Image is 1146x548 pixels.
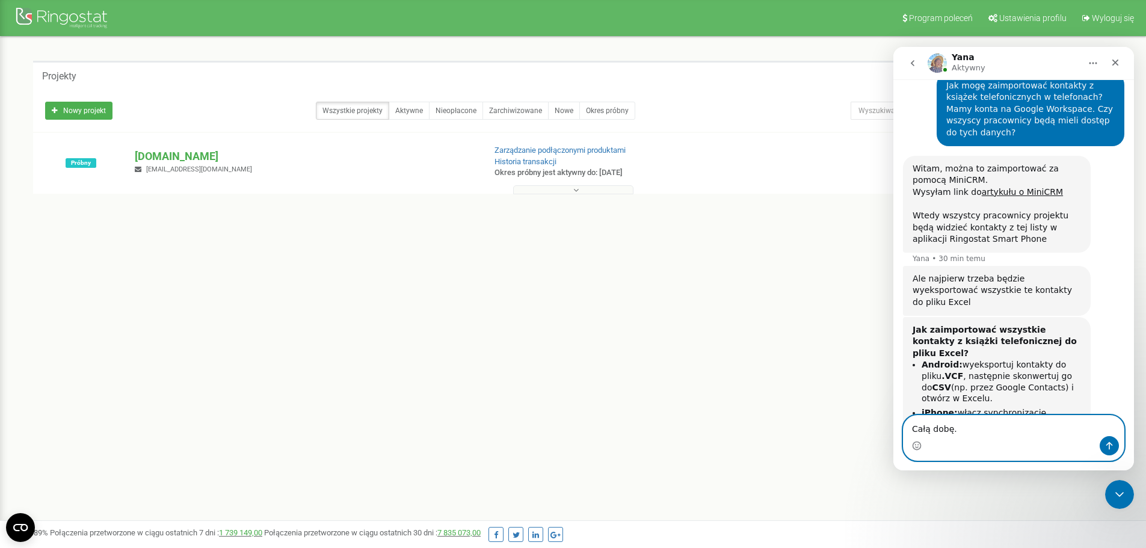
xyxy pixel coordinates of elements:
[50,528,262,537] span: Połączenia przetworzone w ciągu ostatnich 7 dni :
[45,102,112,120] a: Nowy projekt
[28,313,69,322] b: Android:
[494,146,626,155] a: Zarządzanie podłączonymi produktami
[219,528,262,537] a: 1 739 149,00
[19,394,28,404] button: Selektor emotek
[28,312,188,357] li: wyeksportuj kontakty do pliku , następnie skonwertuj go do (np. przez Google Contacts) i otwórz w...
[389,102,430,120] a: Aktywne
[146,165,252,173] span: [EMAIL_ADDRESS][DOMAIN_NAME]
[48,324,70,334] b: .VCF
[316,102,389,120] a: Wszystkie projekty
[206,389,226,408] button: Wyślij wiadomość…
[579,102,635,120] a: Okres próbny
[39,336,57,345] b: CSV
[494,157,556,166] a: Historia transakcji
[1105,480,1134,509] iframe: Intercom live chat
[28,360,188,405] li: włącz synchronizację z , wyeksportuj kontakty jako , a potem zamień na i otwórz w Excelu.
[19,278,183,311] b: Jak zaimportować wszystkie kontakty z książki telefonicznej do pliku Excel?
[494,167,745,179] p: Okres próbny jest aktywny do: [DATE]
[66,158,96,168] span: Próbny
[909,13,973,23] span: Program poleceń
[264,528,481,537] span: Połączenia przetworzone w ciągu ostatnich 30 dni :
[851,102,1023,120] input: Wyszukiwanie
[482,102,549,120] a: Zarchiwizowane
[10,369,230,389] textarea: Napisz wiadomość...
[42,71,76,82] h5: Projekty
[10,270,231,443] div: Yana mówi…
[28,361,64,371] b: iPhone:
[10,270,197,442] div: Jak zaimportować wszystkie kontakty z książki telefonicznej do pliku Excel?Android:wyeksportuj ko...
[1092,13,1134,23] span: Wyloguj się
[429,102,483,120] a: Nieopłacone
[135,149,475,164] p: [DOMAIN_NAME]
[437,528,481,537] a: 7 835 073,00
[548,102,580,120] a: Nowe
[893,47,1134,470] iframe: Intercom live chat
[6,513,35,542] button: Open CMP widget
[999,13,1067,23] span: Ustawienia profilu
